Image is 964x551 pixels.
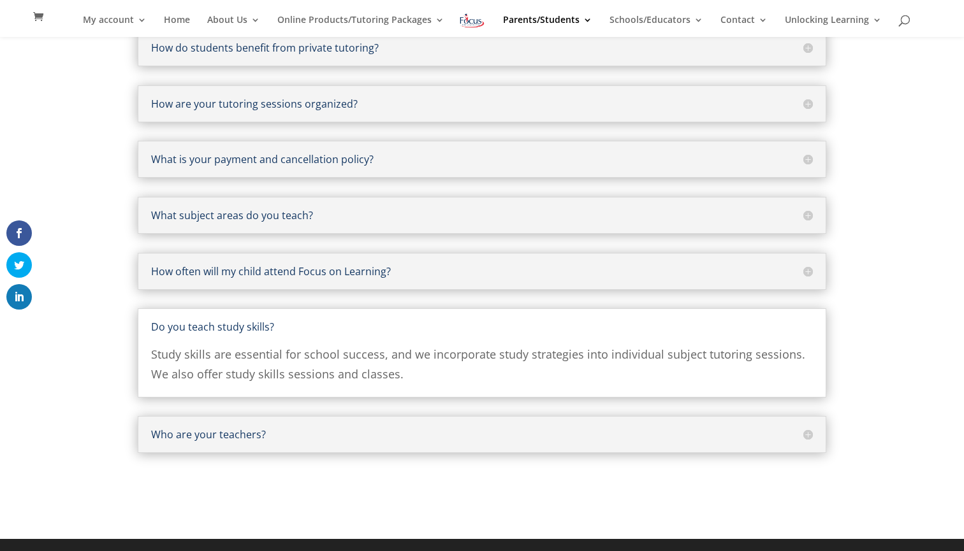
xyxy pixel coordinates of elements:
[83,15,147,37] a: My account
[503,15,592,37] a: Parents/Students
[151,345,813,383] p: Study skills are essential for school success, and we incorporate study strategies into individua...
[151,322,813,332] h5: Do you teach study skills?
[785,15,882,37] a: Unlocking Learning
[151,429,813,440] h5: Who are your teachers?
[151,99,813,109] h5: How are your tutoring sessions organized?
[151,43,813,53] h5: How do students benefit from private tutoring?
[151,266,813,276] h5: How often will my child attend Focus on Learning?
[720,15,768,37] a: Contact
[610,15,703,37] a: Schools/Educators
[151,154,813,164] h5: What is your payment and cancellation policy?
[207,15,260,37] a: About Us
[151,210,813,220] h5: What subject areas do you teach?
[458,11,485,30] img: Focus on Learning
[164,15,190,37] a: Home
[277,15,444,37] a: Online Products/Tutoring Packages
